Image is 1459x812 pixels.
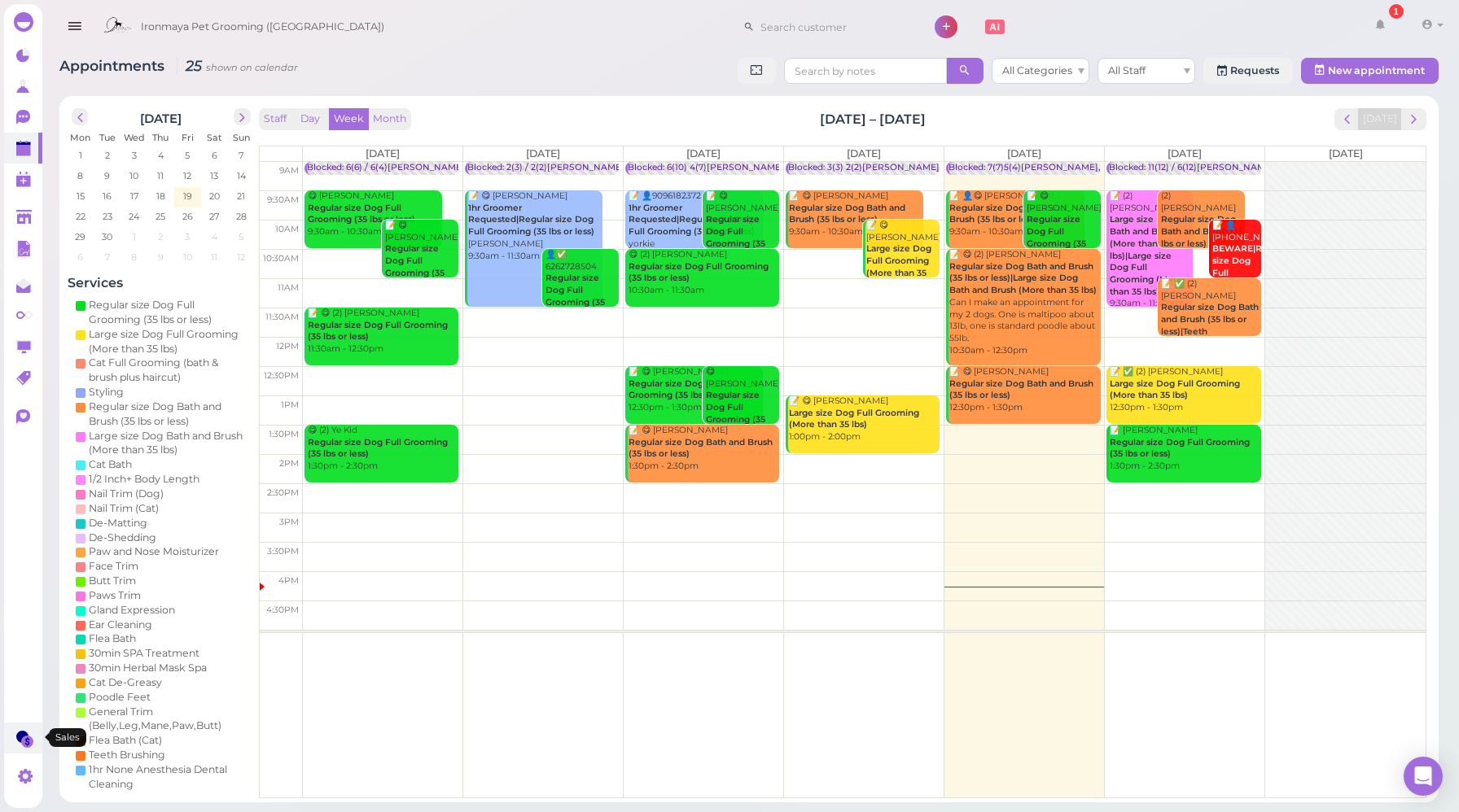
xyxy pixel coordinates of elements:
[89,618,152,632] div: Ear Cleaning
[866,243,931,290] b: Large size Dog Full Grooming (More than 35 lbs)
[949,261,1097,295] b: Regular size Dog Bath and Brush (35 lbs or less)|Large size Dog Bath and Brush (More than 35 lbs)
[182,189,194,203] span: 19
[275,224,299,234] span: 10am
[384,220,459,363] div: 📝 😋 [PERSON_NAME] mini schnauzer , bad for grooming puppy 10:00am - 11:00am
[686,147,721,159] span: [DATE]
[865,220,940,316] div: 📝 😋 [PERSON_NAME] 10:00am - 11:00am
[628,162,848,174] div: Blocked: 6(10) 4(7)[PERSON_NAME] • appointment
[89,748,165,762] div: Teeth Brushing
[755,14,913,40] input: Search customer
[210,229,219,244] span: 4
[1329,147,1363,159] span: [DATE]
[156,148,165,163] span: 4
[1161,302,1259,348] b: Regular size Dog Bath and Brush (35 lbs or less)|Teeth Brushing|Face Trim
[1211,220,1260,351] div: 📝 👤[PHONE_NUMBER] Arcadia 10:00am - 11:00am
[89,646,199,661] div: 30min SPA Treatment
[820,110,926,129] h2: [DATE] – [DATE]
[1109,425,1260,473] div: 📝 [PERSON_NAME] 1:30pm - 2:30pm
[89,588,141,603] div: Paws Trim
[89,559,138,574] div: Face Trim
[1358,108,1402,130] button: [DATE]
[89,530,156,545] div: De-Shedding
[949,203,1066,225] b: Regular size Dog Bath and Brush (35 lbs or less)
[89,705,247,734] div: General Trim (Belly,Leg,Mane,Paw,Butt)
[1301,58,1439,84] button: New appointment
[182,168,194,183] span: 12
[629,437,773,460] b: Regular size Dog Bath and Brush (35 lbs or less)
[72,108,89,125] button: prev
[1401,108,1426,130] button: next
[1389,4,1404,19] div: 1
[89,544,219,559] div: Paw and Nose Moisturizer
[789,203,905,225] b: Regular size Dog Bath and Brush (35 lbs or less)
[238,229,246,244] span: 5
[59,57,169,74] span: Appointments
[628,249,779,297] div: 😋 (2) [PERSON_NAME] 10:30am - 11:30am
[545,249,620,345] div: 👤✅ 6262728504 10:30am - 11:30am
[155,209,168,224] span: 25
[385,243,445,290] b: Regular size Dog Full Grooming (35 lbs or less)
[788,395,940,443] div: 📝 😋 [PERSON_NAME] 1:00pm - 2:00pm
[1160,190,1244,262] div: (2) [PERSON_NAME] 9:30am - 10:30am
[269,429,299,439] span: 1:30pm
[281,399,299,410] span: 1pm
[89,675,162,690] div: Cat De-Greasy
[279,517,299,527] span: 3pm
[71,132,91,143] span: Mon
[236,250,248,264] span: 12
[329,108,369,130] button: Week
[89,429,247,458] div: Large size Dog Bath and Brush (More than 35 lbs)
[628,366,763,414] div: 📝 😋 [PERSON_NAME] 12:30pm - 1:30pm
[156,168,166,183] span: 11
[1212,243,1290,313] b: BEWARE|Regular size Dog Full Grooming (35 lbs or less)
[706,214,765,260] b: Regular size Dog Full Grooming (35 lbs or less)
[308,203,415,225] b: Regular size Dog Full Grooming (35 lbs or less)
[263,253,299,264] span: 10:30am
[278,282,299,293] span: 11am
[157,229,165,244] span: 2
[129,189,140,203] span: 17
[155,189,167,203] span: 18
[307,425,458,473] div: 😋 (2) Ye Kid 1:30pm - 2:30pm
[545,273,605,319] b: Regular size Dog Full Grooming (35 lbs or less)
[1027,214,1086,260] b: Regular size Dog Full Grooming (35 lbs or less)
[74,229,88,244] span: 29
[77,250,85,264] span: 6
[1328,64,1425,76] span: New appointment
[267,194,299,205] span: 9:30am
[1110,378,1240,401] b: Large size Dog Full Grooming (More than 35 lbs)
[264,370,299,381] span: 12:30pm
[101,209,114,224] span: 23
[153,132,169,143] span: Thu
[89,457,132,472] div: Cat Bath
[207,132,222,143] span: Sat
[236,189,248,203] span: 21
[1002,64,1072,76] span: All Categories
[266,605,299,615] span: 4:30pm
[131,229,138,244] span: 1
[279,165,299,176] span: 9am
[705,190,780,286] div: 📝 😋 [PERSON_NAME] 9:30am - 10:30am
[89,399,247,429] div: Regular size Dog Bath and Brush (35 lbs or less)
[233,132,250,143] span: Sun
[629,203,755,237] b: 1hr Groomer Requested|Regular size Dog Full Grooming (35 lbs or less)
[68,275,255,290] h4: Services
[789,408,919,430] b: Large size Dog Full Grooming (More than 35 lbs)
[259,108,291,130] button: Staff
[89,385,124,399] div: Styling
[99,132,116,143] span: Tue
[181,209,195,224] span: 26
[784,58,947,84] input: Search by notes
[628,425,779,473] div: 📝 😋 [PERSON_NAME] 1:30pm - 2:30pm
[307,308,458,356] div: 📝 😋 (2) [PERSON_NAME] 11:30am - 12:30pm
[788,162,1083,174] div: Blocked: 3(3) 2(2)[PERSON_NAME] [PERSON_NAME] • appointment
[141,108,182,126] h2: [DATE]
[467,190,602,262] div: 📝 😋 [PERSON_NAME] [PERSON_NAME] 9:30am - 11:30am
[184,148,192,163] span: 5
[156,250,165,264] span: 9
[949,366,1100,414] div: 📝 😋 [PERSON_NAME] 12:30pm - 1:30pm
[89,327,247,356] div: Large size Dog Full Grooming (More than 35 lbs)
[89,472,199,487] div: 1/2 Inch+ Body Length
[130,250,139,264] span: 8
[89,733,162,748] div: Flea Bath (Cat)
